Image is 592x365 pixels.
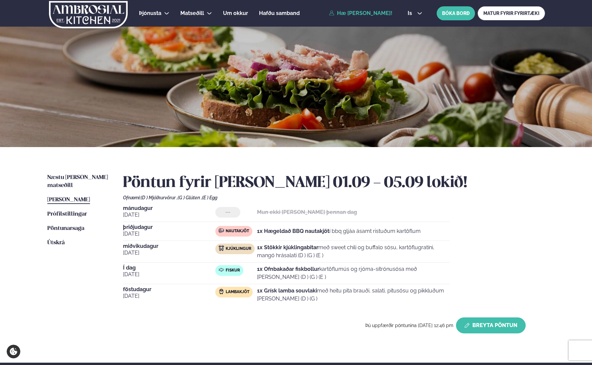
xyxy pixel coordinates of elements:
p: kartöflumús og rjóma-sítrónusósa með [PERSON_NAME] (D ) (G ) (E ) [257,265,450,281]
span: --- [225,210,230,215]
strong: Mun ekki [PERSON_NAME] þennan dag [257,209,357,215]
strong: 1x Hægeldað BBQ nautakjöt [257,228,329,234]
span: mánudagur [123,206,216,211]
img: chicken.svg [219,246,224,251]
img: Lamb.svg [219,289,224,294]
span: is [408,11,414,16]
span: Kjúklingur [226,246,251,252]
div: Ofnæmi: [123,195,545,200]
span: [DATE] [123,230,216,238]
span: Matseðill [180,10,204,16]
span: Hafðu samband [259,10,300,16]
span: Næstu [PERSON_NAME] matseðill [47,175,108,188]
a: [PERSON_NAME] [47,196,90,204]
span: föstudagur [123,287,216,292]
span: Um okkur [223,10,248,16]
span: Þjónusta [139,10,161,16]
a: MATUR FYRIR FYRIRTÆKI [478,6,545,20]
span: miðvikudagur [123,244,216,249]
strong: 1x Ofnbakaðar fiskbollur [257,266,319,272]
img: beef.svg [219,228,224,233]
a: Um okkur [223,9,248,17]
span: [DATE] [123,249,216,257]
a: Matseðill [180,9,204,17]
span: (D ) Mjólkurvörur , [141,195,178,200]
span: Prófílstillingar [47,211,87,217]
span: Pöntunarsaga [47,226,84,231]
span: [DATE] [123,271,216,278]
a: Útskrá [47,239,65,247]
a: Prófílstillingar [47,210,87,218]
span: Útskrá [47,240,65,246]
span: Fiskur [226,268,240,273]
p: í bbq gljáa ásamt ristuðum kartöflum [257,227,421,235]
strong: 1x Stökkir kjúklingabitar [257,244,318,251]
p: með sweet chili og buffalo sósu, kartöflugratíni, mangó hrásalati (D ) (G ) (E ) [257,244,450,260]
button: is [402,11,427,16]
a: Pöntunarsaga [47,225,84,233]
a: Næstu [PERSON_NAME] matseðill [47,174,110,190]
a: Hafðu samband [259,9,300,17]
span: [PERSON_NAME] [47,197,90,203]
a: Hæ [PERSON_NAME]! [329,10,392,16]
span: [DATE] [123,292,216,300]
p: með heitu pita brauði, salati, pitusósu og pikkluðum [PERSON_NAME] (D ) (G ) [257,287,450,303]
span: Þú uppfærðir pöntunina [DATE] 12:46 pm [365,323,453,328]
h2: Pöntun fyrir [PERSON_NAME] 01.09 - 05.09 lokið! [123,174,545,192]
span: þriðjudagur [123,225,216,230]
a: Þjónusta [139,9,161,17]
span: (E ) Egg [202,195,217,200]
img: logo [49,1,128,28]
span: Í dag [123,265,216,271]
span: (G ) Glúten , [178,195,202,200]
button: Breyta Pöntun [456,317,526,333]
a: Cookie settings [7,345,20,358]
strong: 1x Grísk lamba souvlaki [257,287,317,294]
span: [DATE] [123,211,216,219]
img: fish.svg [219,267,224,273]
span: Nautakjöt [226,229,249,234]
button: BÓKA BORÐ [437,6,475,20]
span: Lambakjöt [226,289,249,295]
